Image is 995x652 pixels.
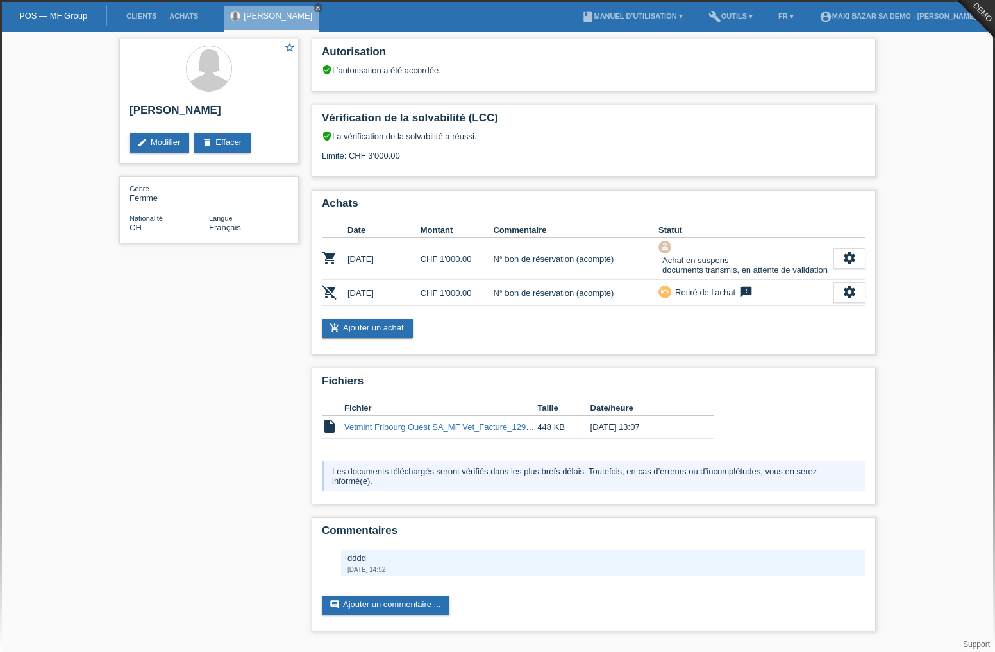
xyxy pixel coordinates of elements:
i: close [315,4,321,11]
a: account_circleMAXI BAZAR SA Demo - [PERSON_NAME] ▾ [813,12,989,20]
i: comment [330,599,340,610]
a: Clients [120,12,163,20]
span: Nationalité [130,214,163,222]
th: Montant [421,223,494,238]
a: bookManuel d’utilisation ▾ [575,12,689,20]
th: Taille [537,400,590,416]
a: POS — MF Group [19,11,87,21]
td: CHF 1'000.00 [421,280,494,306]
th: Fichier [344,400,537,416]
th: Date [347,223,421,238]
a: star_border [284,42,296,55]
i: star_border [284,42,296,53]
i: undo [660,287,669,296]
span: Français [209,223,241,232]
div: Les documents téléchargés seront vérifiés dans les plus brefs délais. Toutefois, en cas d’erreurs... [322,461,865,491]
i: build [708,10,721,23]
a: add_shopping_cartAjouter un achat [322,319,413,338]
div: Achat en suspens documents transmis, en attente de validation [658,253,828,277]
a: commentAjouter un commentaire ... [322,596,449,615]
i: verified_user [322,131,332,141]
h2: Commentaires [322,524,865,544]
th: Commentaire [493,223,658,238]
div: Femme [130,184,209,203]
h2: Vérification de la solvabilité (LCC) [322,112,865,131]
h2: [PERSON_NAME] [130,104,288,123]
i: verified_user [322,65,332,75]
span: Langue [209,214,233,222]
i: account_circle [819,10,832,23]
div: La vérification de la solvabilité a réussi. Limite: CHF 3'000.00 [322,131,865,170]
th: Date/heure [590,400,696,416]
i: insert_drive_file [322,418,337,434]
td: 448 KB [537,416,590,439]
i: approval [660,242,669,251]
div: dddd [347,553,859,563]
a: Support [963,640,990,649]
a: FR ▾ [772,12,800,20]
div: L’autorisation a été accordée. [322,65,865,75]
i: feedback [739,286,754,298]
div: Retiré de l‘achat [671,286,735,299]
i: POSP00026024 [322,250,337,266]
td: [DATE] 13:07 [590,416,696,439]
td: N° bon de réservation (acompte) [493,280,658,306]
a: close [314,3,322,12]
td: [DATE] [347,280,421,306]
td: N° bon de réservation (acompte) [493,238,658,280]
i: POSP00026029 [322,284,337,300]
div: [DATE] 14:52 [347,566,859,573]
h2: Achats [322,197,865,216]
th: Statut [658,223,833,238]
h2: Autorisation [322,46,865,65]
a: [PERSON_NAME] [244,11,312,21]
i: add_shopping_cart [330,323,340,333]
a: Achats [163,12,205,20]
a: buildOutils ▾ [702,12,759,20]
td: [DATE] [347,238,421,280]
i: settings [842,285,857,299]
h2: Fichiers [322,375,865,394]
a: Vetmint Fribourg Ouest SA_MF Vet_Facture_129770225.pdf [344,422,567,432]
i: edit [137,137,147,148]
i: delete [202,137,212,148]
a: deleteEffacer [194,133,251,153]
span: Genre [130,185,149,193]
td: CHF 1'000.00 [421,238,494,280]
span: Suisse [130,223,142,232]
i: settings [842,251,857,265]
i: book [581,10,594,23]
a: editModifier [130,133,189,153]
